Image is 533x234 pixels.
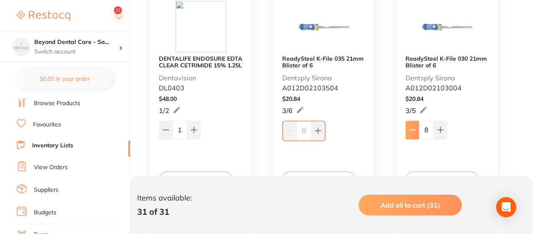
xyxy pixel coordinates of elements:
[359,195,462,216] button: Add all to cart (31)
[496,197,516,217] div: Open Intercom Messenger
[13,39,30,55] img: Beyond Dental Care - Sandstone Point
[405,105,428,116] div: 3 / 5
[159,55,242,69] button: DENTALIFE ENDOSURE EDTA CLEAR CETRIMIDE 15% 1.25L
[405,55,489,69] button: ReadySteel K-File 030 21mm Blister of 6
[422,1,473,52] img: cG5n
[34,186,59,194] a: Suppliers
[32,141,73,150] a: Inventory Lists
[34,163,68,172] a: View Orders
[137,207,192,216] p: 31 of 31
[405,171,479,190] button: Add to Cart
[405,84,462,92] p: A012D02103004
[17,6,70,26] a: Restocq Logo
[159,74,196,82] p: Dentavision
[159,84,184,92] p: DL0403
[34,48,119,56] p: Switch account
[405,74,455,82] p: Dentsply Sirona
[158,171,233,190] button: Add to Cart
[282,55,366,69] button: ReadySteel K-File 035 21mm Blister of 6
[137,194,192,203] p: Items available:
[282,105,304,116] div: 3 / 6
[17,69,113,89] button: $0.00 in your order
[405,95,489,102] div: $ 20.84
[34,38,119,46] h4: Beyond Dental Care - Sandstone Point
[176,1,226,52] img: 799
[380,201,440,209] span: Add all to cart (31)
[34,99,80,108] a: Browse Products
[282,171,356,190] button: Add to Cart
[282,74,332,82] p: Dentsply Sirona
[299,1,349,52] img: cG5n
[159,95,242,102] div: $ 48.00
[282,84,338,92] p: A012D02103504
[282,95,366,102] div: $ 20.84
[159,105,181,116] div: 1 / 2
[34,208,56,217] a: Budgets
[33,121,61,129] a: Favourites
[17,11,70,21] img: Restocq Logo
